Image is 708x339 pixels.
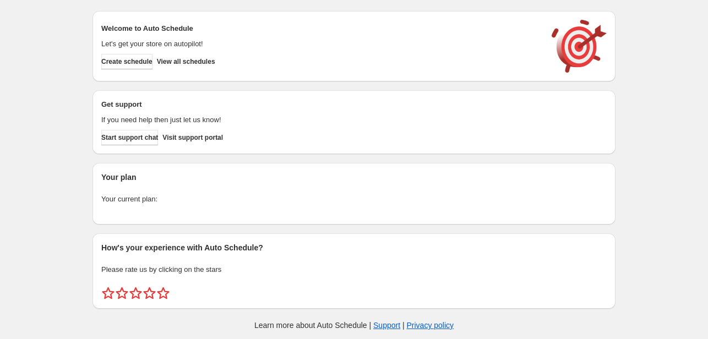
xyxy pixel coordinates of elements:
[101,114,541,125] p: If you need help then just let us know!
[157,54,215,69] button: View all schedules
[101,133,158,142] span: Start support chat
[407,321,454,330] a: Privacy policy
[254,320,454,331] p: Learn more about Auto Schedule | |
[101,57,153,66] span: Create schedule
[101,194,607,205] p: Your current plan:
[101,264,607,275] p: Please rate us by clicking on the stars
[101,130,158,145] a: Start support chat
[101,39,541,50] p: Let's get your store on autopilot!
[101,242,607,253] h2: How's your experience with Auto Schedule?
[373,321,400,330] a: Support
[162,133,223,142] span: Visit support portal
[101,99,541,110] h2: Get support
[101,172,607,183] h2: Your plan
[101,23,541,34] h2: Welcome to Auto Schedule
[162,130,223,145] a: Visit support portal
[101,54,153,69] button: Create schedule
[157,57,215,66] span: View all schedules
